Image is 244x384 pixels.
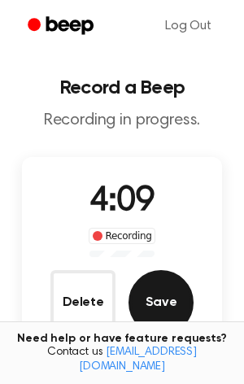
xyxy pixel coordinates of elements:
p: Recording in progress. [13,111,231,131]
span: 4:09 [89,185,155,219]
button: Save Audio Record [129,270,194,335]
div: Recording [89,228,156,244]
a: Beep [16,11,108,42]
span: Contact us [10,346,234,374]
a: [EMAIL_ADDRESS][DOMAIN_NAME] [79,347,197,373]
button: Delete Audio Record [50,270,115,335]
a: Log Out [149,7,228,46]
h1: Record a Beep [13,78,231,98]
